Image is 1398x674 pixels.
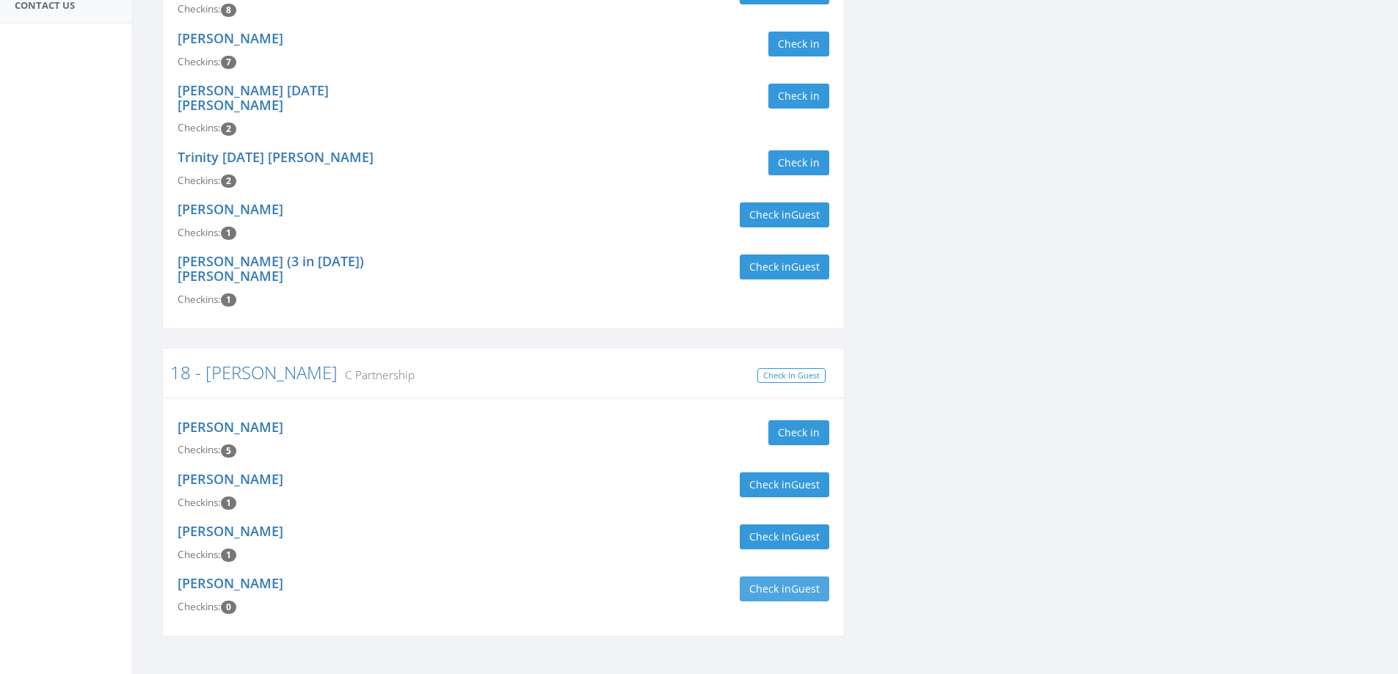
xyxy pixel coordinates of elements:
button: Check inGuest [740,576,829,601]
button: Check in [768,84,829,109]
button: Check in [768,32,829,56]
span: Guest [791,530,820,543]
span: Checkin count [221,549,236,562]
span: Checkin count [221,497,236,510]
a: [PERSON_NAME] (3 in [DATE]) [PERSON_NAME] [178,252,364,285]
button: Check inGuest [740,202,829,227]
a: [PERSON_NAME] [178,29,283,47]
a: Trinity [DATE] [PERSON_NAME] [178,148,374,166]
span: Guest [791,260,820,274]
span: Checkin count [221,56,236,69]
span: Checkins: [178,174,221,187]
button: Check in [768,420,829,445]
span: Checkins: [178,600,221,613]
a: [PERSON_NAME] [178,200,283,218]
span: Checkins: [178,293,221,306]
small: C Partnership [338,367,415,383]
span: Checkin count [221,227,236,240]
span: Checkins: [178,121,221,134]
span: Checkin count [221,601,236,614]
a: [PERSON_NAME] [DATE] [PERSON_NAME] [178,81,329,114]
a: Check In Guest [757,368,826,384]
span: Checkins: [178,2,221,15]
a: [PERSON_NAME] [178,574,283,592]
a: [PERSON_NAME] [178,418,283,436]
button: Check inGuest [740,254,829,279]
button: Check inGuest [740,524,829,549]
span: Checkin count [221,122,236,136]
span: Checkin count [221,175,236,188]
button: Check in [768,150,829,175]
span: Checkin count [221,4,236,17]
span: Checkin count [221,293,236,307]
span: Checkins: [178,443,221,456]
span: Checkin count [221,444,236,458]
span: Guest [791,477,820,491]
a: 18 - [PERSON_NAME] [170,360,338,384]
span: Checkins: [178,55,221,68]
span: Checkins: [178,496,221,509]
span: Checkins: [178,548,221,561]
button: Check inGuest [740,472,829,497]
a: [PERSON_NAME] [178,470,283,488]
span: Guest [791,208,820,221]
span: Checkins: [178,226,221,239]
span: Guest [791,582,820,596]
a: [PERSON_NAME] [178,522,283,540]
